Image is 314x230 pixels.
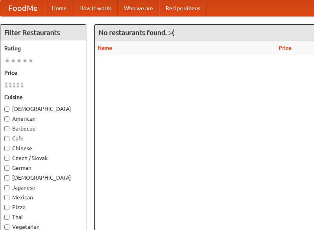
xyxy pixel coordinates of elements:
li: ★ [16,56,22,65]
a: Home [46,0,73,16]
input: Czech / Slovak [4,156,9,161]
h4: Filter Restaurants [0,25,86,40]
a: How it works [73,0,118,16]
input: German [4,166,9,171]
label: Cafe [4,134,82,142]
input: [DEMOGRAPHIC_DATA] [4,175,9,180]
a: FoodMe [0,0,46,16]
ng-pluralize: No restaurants found. :-( [99,29,174,36]
label: Barbecue [4,125,82,132]
input: Thai [4,215,9,220]
h5: Cuisine [4,93,82,101]
label: Chinese [4,144,82,152]
label: Mexican [4,193,82,201]
label: Pizza [4,203,82,211]
li: $ [4,81,8,89]
label: American [4,115,82,123]
input: Vegetarian [4,224,9,230]
label: [DEMOGRAPHIC_DATA] [4,105,82,113]
input: Pizza [4,205,9,210]
input: Chinese [4,146,9,151]
li: $ [12,81,16,89]
input: Cafe [4,136,9,141]
li: ★ [10,56,16,65]
h5: Price [4,69,82,77]
label: Thai [4,213,82,221]
h5: Rating [4,44,82,52]
label: Czech / Slovak [4,154,82,162]
a: Name [98,45,112,51]
li: $ [8,81,12,89]
li: ★ [28,56,34,65]
li: ★ [22,56,28,65]
li: ★ [4,56,10,65]
input: Mexican [4,195,9,200]
li: $ [16,81,20,89]
input: Japanese [4,185,9,190]
input: American [4,116,9,121]
input: Barbecue [4,126,9,131]
a: Who we are [118,0,159,16]
li: $ [20,81,24,89]
label: German [4,164,82,172]
a: Recipe videos [159,0,206,16]
label: Japanese [4,184,82,191]
a: Price [279,45,292,51]
input: [DEMOGRAPHIC_DATA] [4,107,9,112]
label: [DEMOGRAPHIC_DATA] [4,174,82,182]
